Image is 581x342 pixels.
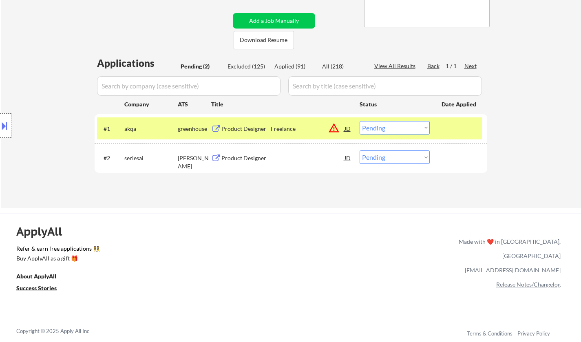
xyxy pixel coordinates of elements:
div: Made with ❤️ in [GEOGRAPHIC_DATA], [GEOGRAPHIC_DATA] [455,234,561,263]
a: Buy ApplyAll as a gift 🎁 [16,254,98,265]
div: All (218) [322,62,363,71]
u: About ApplyAll [16,273,56,280]
button: Download Resume [234,31,294,49]
div: Copyright © 2025 Apply All Inc [16,327,110,335]
div: JD [344,150,352,165]
input: Search by title (case sensitive) [288,76,482,96]
div: Pending (2) [181,62,221,71]
a: [EMAIL_ADDRESS][DOMAIN_NAME] [465,267,561,274]
a: Release Notes/Changelog [496,281,561,288]
div: [PERSON_NAME] [178,154,211,170]
div: Date Applied [442,100,477,108]
div: ATS [178,100,211,108]
input: Search by company (case sensitive) [97,76,281,96]
div: Company [124,100,178,108]
div: seriesai [124,154,178,162]
div: Title [211,100,352,108]
a: Privacy Policy [517,330,550,337]
a: Refer & earn free applications 👯‍♀️ [16,246,288,254]
div: 1 / 1 [446,62,464,70]
div: Applied (91) [274,62,315,71]
div: Product Designer - Freelance [221,125,345,133]
div: Buy ApplyAll as a gift 🎁 [16,256,98,261]
a: Terms & Conditions [467,330,513,337]
button: Add a Job Manually [233,13,315,29]
div: Product Designer [221,154,345,162]
button: warning_amber [328,122,340,134]
div: View All Results [374,62,418,70]
div: Next [464,62,477,70]
a: Success Stories [16,284,68,294]
div: Back [427,62,440,70]
div: ApplyAll [16,225,71,238]
div: akqa [124,125,178,133]
a: About ApplyAll [16,272,68,282]
u: Success Stories [16,285,57,291]
div: greenhouse [178,125,211,133]
div: JD [344,121,352,136]
div: Excluded (125) [228,62,268,71]
div: Status [360,97,430,111]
